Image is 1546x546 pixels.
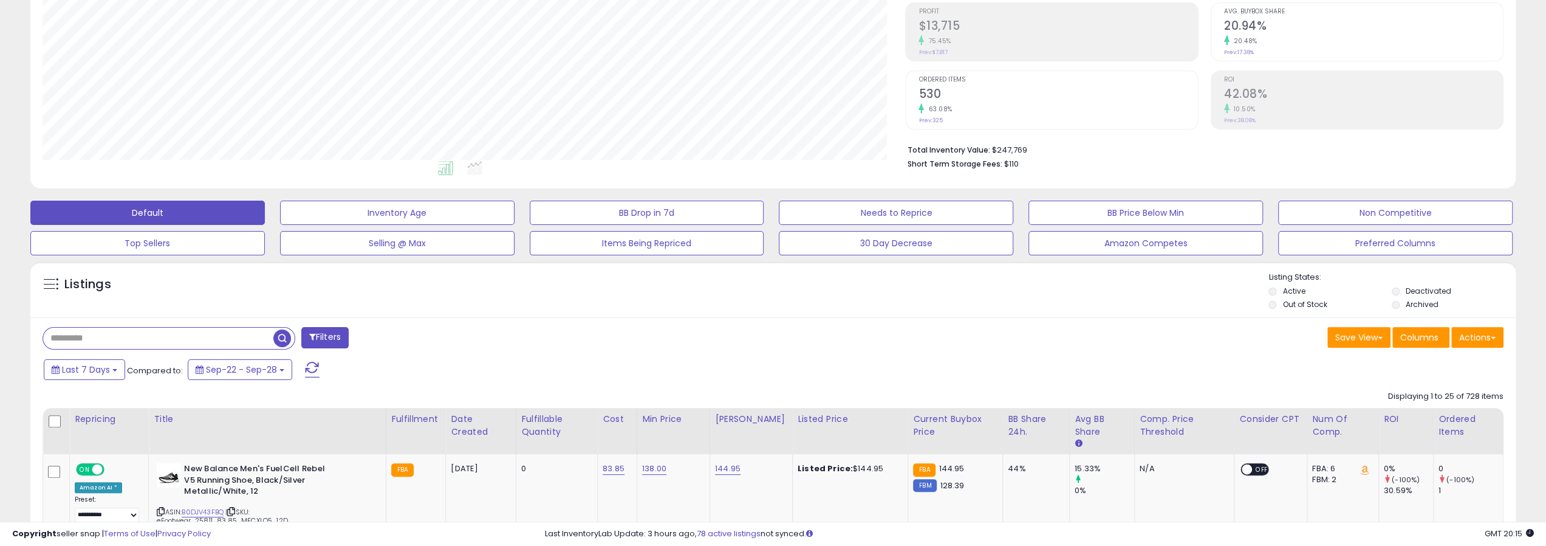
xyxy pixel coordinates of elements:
[30,201,265,225] button: Default
[913,413,997,438] div: Current Buybox Price
[918,9,1197,15] span: Profit
[1028,231,1263,255] button: Amazon Competes
[918,19,1197,35] h2: $13,715
[715,413,787,426] div: [PERSON_NAME]
[1438,485,1503,496] div: 1
[924,36,951,46] small: 75.45%
[924,105,952,114] small: 63.08%
[1438,463,1503,474] div: 0
[1451,327,1503,348] button: Actions
[1312,463,1369,474] div: FBA: 6
[545,528,1534,540] div: Last InventoryLab Update: 3 hours ago, not synced.
[1406,286,1451,296] label: Deactivated
[1224,19,1503,35] h2: 20.94%
[1388,391,1503,403] div: Displaying 1 to 25 of 728 items
[642,463,666,475] a: 138.00
[798,463,898,474] div: $144.95
[1224,49,1254,56] small: Prev: 17.38%
[301,327,349,348] button: Filters
[1140,463,1225,474] div: N/A
[104,528,156,539] a: Terms of Use
[1327,327,1390,348] button: Save View
[1224,9,1503,15] span: Avg. Buybox Share
[451,463,499,474] div: [DATE]
[154,413,381,426] div: Title
[75,413,143,426] div: Repricing
[184,463,332,500] b: New Balance Men's FuelCell Rebel V5 Running Shoe, Black/Silver Metallic/White, 12
[451,413,511,438] div: Date Created
[64,276,111,293] h5: Listings
[1278,201,1513,225] button: Non Competitive
[103,465,122,475] span: OFF
[1282,286,1305,296] label: Active
[603,463,624,475] a: 83.85
[715,463,741,475] a: 144.95
[391,463,414,477] small: FBA
[77,465,92,475] span: ON
[1282,299,1327,309] label: Out of Stock
[280,231,515,255] button: Selling @ Max
[1008,413,1064,438] div: BB Share 24h.
[918,49,947,56] small: Prev: $7,817
[1075,413,1129,438] div: Avg BB Share
[1224,117,1256,124] small: Prev: 38.08%
[1278,231,1513,255] button: Preferred Columns
[1268,272,1516,283] p: Listing States:
[182,507,224,517] a: B0DJV43FBQ
[1075,463,1134,474] div: 15.33%
[1312,474,1369,485] div: FBM: 2
[918,87,1197,103] h2: 530
[1312,413,1373,438] div: Num of Comp.
[798,413,903,426] div: Listed Price
[44,359,125,380] button: Last 7 Days
[1239,413,1302,426] div: Consider CPT
[918,117,942,124] small: Prev: 325
[1230,105,1256,114] small: 10.50%
[642,413,705,426] div: Min Price
[280,201,515,225] button: Inventory Age
[75,496,139,523] div: Preset:
[157,463,181,488] img: 411gNnSwcfL._SL40_.jpg
[391,413,440,426] div: Fulfillment
[1230,36,1257,46] small: 20.48%
[62,364,110,376] span: Last 7 Days
[1384,463,1433,474] div: 0%
[940,480,964,491] span: 128.39
[603,413,632,426] div: Cost
[157,463,377,540] div: ASIN:
[913,463,935,477] small: FBA
[1392,475,1420,485] small: (-100%)
[907,159,1002,169] b: Short Term Storage Fees:
[913,479,937,492] small: FBM
[1406,299,1438,309] label: Archived
[1392,327,1449,348] button: Columns
[697,528,761,539] a: 78 active listings
[1384,413,1428,426] div: ROI
[1400,331,1438,344] span: Columns
[12,528,56,539] strong: Copyright
[1008,463,1060,474] div: 44%
[1485,528,1534,539] span: 2025-10-6 20:15 GMT
[127,365,183,376] span: Compared to:
[1446,475,1474,485] small: (-100%)
[1140,413,1229,438] div: Comp. Price Threshold
[188,359,292,380] button: Sep-22 - Sep-28
[206,364,277,376] span: Sep-22 - Sep-28
[798,463,853,474] b: Listed Price:
[1384,485,1433,496] div: 30.59%
[75,482,122,493] div: Amazon AI *
[521,413,592,438] div: Fulfillable Quantity
[779,231,1013,255] button: 30 Day Decrease
[530,231,764,255] button: Items Being Repriced
[12,528,211,540] div: seller snap | |
[779,201,1013,225] button: Needs to Reprice
[1224,87,1503,103] h2: 42.08%
[1075,485,1134,496] div: 0%
[907,145,990,155] b: Total Inventory Value:
[1004,158,1018,170] span: $110
[918,77,1197,83] span: Ordered Items
[530,201,764,225] button: BB Drop in 7d
[939,463,964,474] span: 144.95
[521,463,588,474] div: 0
[1252,465,1271,475] span: OFF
